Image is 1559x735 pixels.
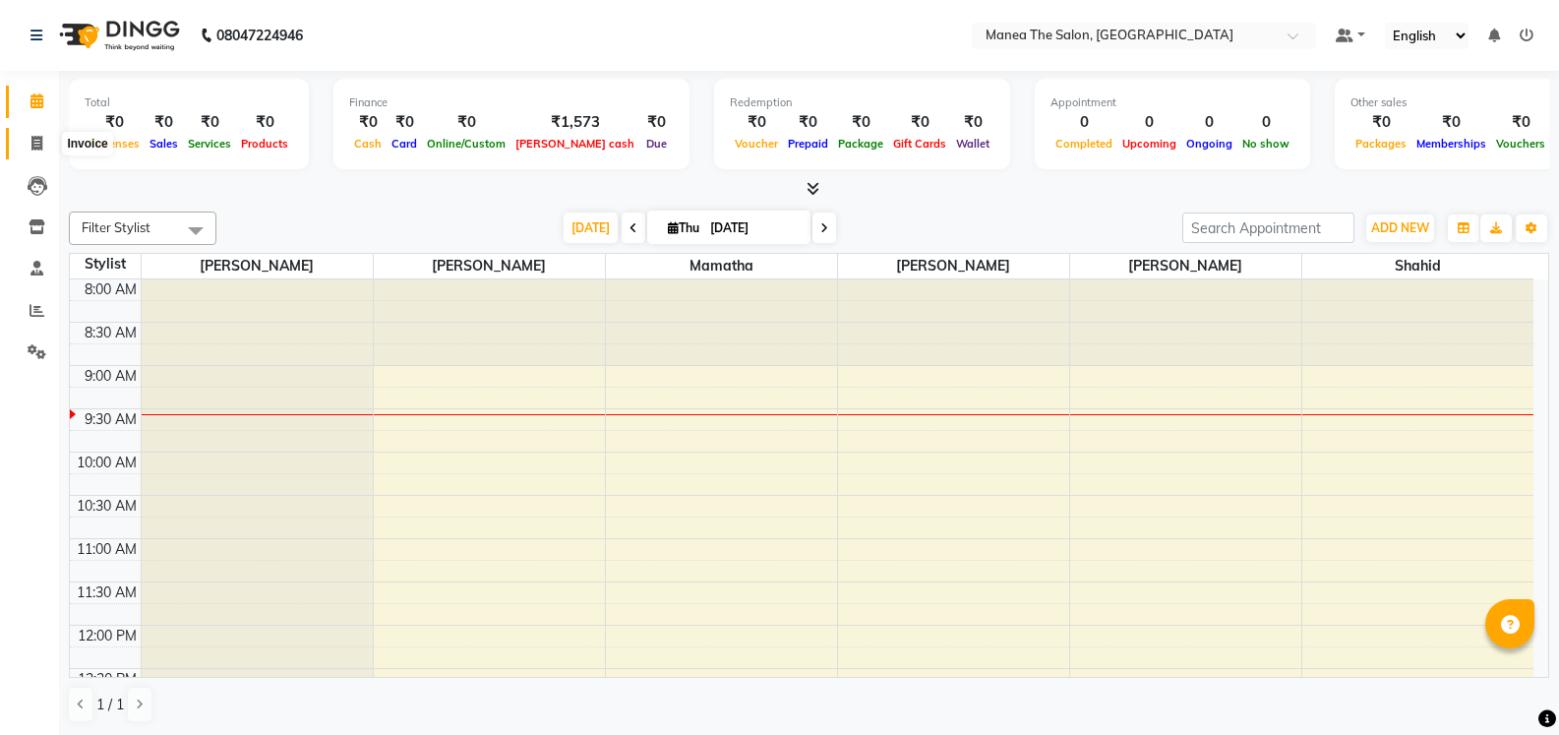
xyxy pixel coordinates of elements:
[1237,137,1294,151] span: No show
[85,111,145,134] div: ₹0
[73,453,141,473] div: 10:00 AM
[730,137,783,151] span: Voucher
[145,111,183,134] div: ₹0
[1302,254,1534,278] span: Shahid
[81,323,141,343] div: 8:30 AM
[1117,137,1181,151] span: Upcoming
[70,254,141,275] div: Stylist
[510,111,639,134] div: ₹1,573
[74,626,141,646] div: 12:00 PM
[85,94,293,111] div: Total
[704,214,803,243] input: 2025-09-04
[1491,111,1550,134] div: ₹0
[1350,137,1411,151] span: Packages
[639,111,674,134] div: ₹0
[888,111,951,134] div: ₹0
[374,254,605,278] span: [PERSON_NAME]
[1181,137,1237,151] span: Ongoing
[1237,111,1294,134] div: 0
[1050,94,1294,111] div: Appointment
[82,219,150,235] span: Filter Stylist
[1070,254,1301,278] span: [PERSON_NAME]
[81,366,141,387] div: 9:00 AM
[73,582,141,603] div: 11:30 AM
[1366,214,1434,242] button: ADD NEW
[50,8,185,63] img: logo
[349,137,387,151] span: Cash
[349,94,674,111] div: Finance
[387,137,422,151] span: Card
[730,94,994,111] div: Redemption
[888,137,951,151] span: Gift Cards
[783,137,833,151] span: Prepaid
[73,496,141,517] div: 10:30 AM
[951,137,994,151] span: Wallet
[81,279,141,300] div: 8:00 AM
[510,137,639,151] span: [PERSON_NAME] cash
[387,111,422,134] div: ₹0
[142,254,373,278] span: [PERSON_NAME]
[1182,213,1354,243] input: Search Appointment
[145,137,183,151] span: Sales
[73,539,141,560] div: 11:00 AM
[349,111,387,134] div: ₹0
[641,137,672,151] span: Due
[422,137,510,151] span: Online/Custom
[564,213,618,243] span: [DATE]
[1117,111,1181,134] div: 0
[183,111,236,134] div: ₹0
[1050,137,1117,151] span: Completed
[81,409,141,430] div: 9:30 AM
[1371,220,1429,235] span: ADD NEW
[236,111,293,134] div: ₹0
[1491,137,1550,151] span: Vouchers
[951,111,994,134] div: ₹0
[62,132,112,155] div: Invoice
[833,137,888,151] span: Package
[838,254,1069,278] span: [PERSON_NAME]
[1350,111,1411,134] div: ₹0
[236,137,293,151] span: Products
[1050,111,1117,134] div: 0
[1181,111,1237,134] div: 0
[1411,111,1491,134] div: ₹0
[663,220,704,235] span: Thu
[730,111,783,134] div: ₹0
[1411,137,1491,151] span: Memberships
[606,254,837,278] span: Mamatha
[422,111,510,134] div: ₹0
[96,695,124,715] span: 1 / 1
[783,111,833,134] div: ₹0
[833,111,888,134] div: ₹0
[216,8,303,63] b: 08047224946
[183,137,236,151] span: Services
[74,669,141,690] div: 12:30 PM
